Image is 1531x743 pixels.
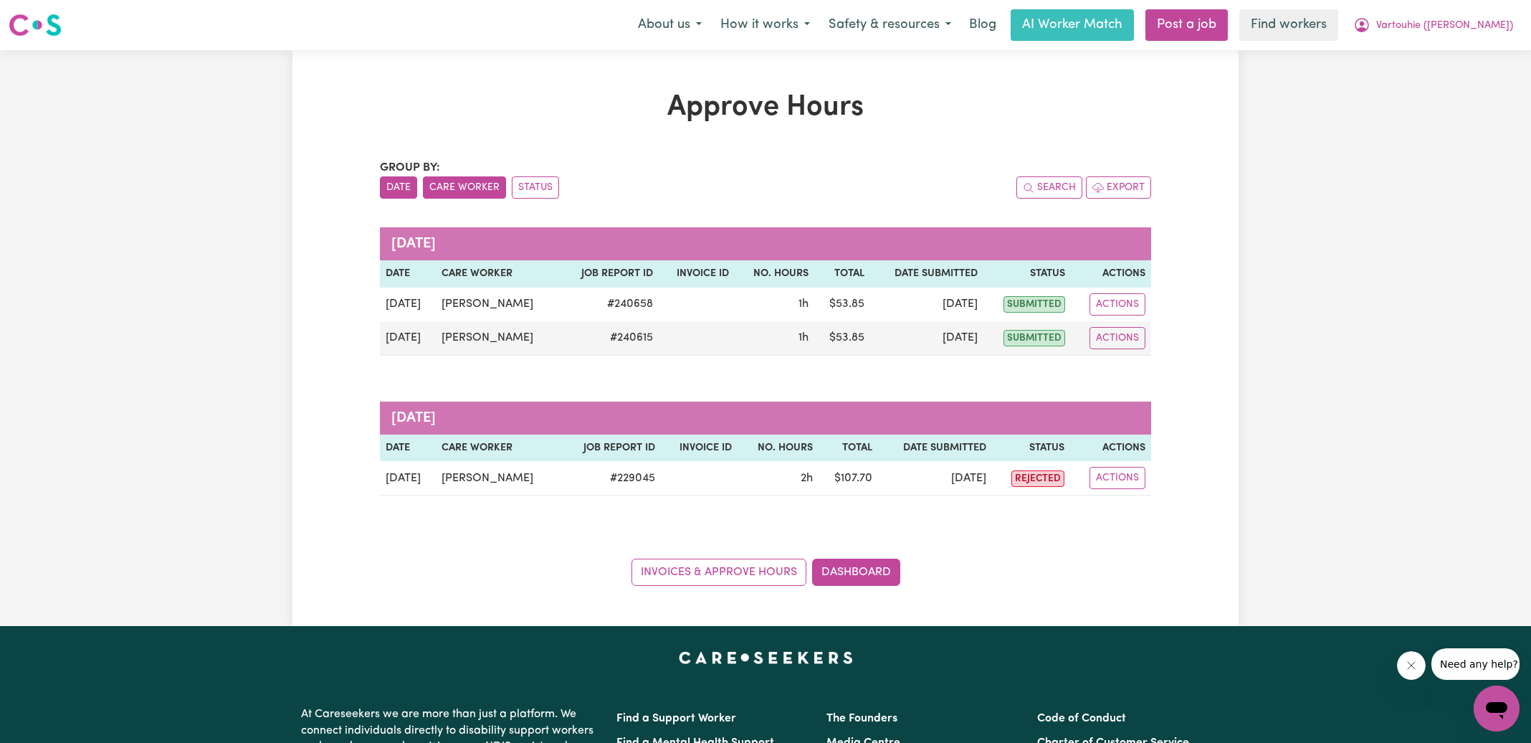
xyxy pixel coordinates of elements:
a: Invoices & Approve Hours [631,559,806,586]
td: $ 107.70 [819,461,878,496]
button: sort invoices by date [380,176,417,199]
th: No. Hours [738,435,818,462]
button: Actions [1089,467,1145,489]
span: 1 hour [798,332,809,344]
a: Blog [960,9,1005,41]
th: Status [983,260,1071,288]
th: Care worker [436,435,561,462]
a: Dashboard [812,559,900,586]
a: Careseekers home page [679,652,853,663]
iframe: Close message [1397,651,1426,680]
button: Actions [1089,293,1145,316]
th: Date [380,260,436,288]
th: Care worker [436,260,559,288]
button: About us [629,10,711,40]
th: Status [992,435,1070,462]
th: Total [814,260,870,288]
button: My Account [1344,10,1522,40]
td: [DATE] [380,288,436,321]
td: [PERSON_NAME] [436,461,561,496]
td: [DATE] [870,321,983,356]
td: $ 53.85 [814,288,870,321]
th: Date Submitted [878,435,992,462]
button: Actions [1089,327,1145,349]
iframe: Button to launch messaging window [1474,686,1520,732]
span: submitted [1003,330,1065,346]
iframe: Message from company [1431,648,1520,680]
th: Date Submitted [870,260,983,288]
td: # 240658 [559,288,659,321]
h1: Approve Hours [380,90,1151,125]
td: # 229045 [561,461,661,496]
a: The Founders [826,713,897,724]
a: Careseekers logo [9,9,62,42]
a: Post a job [1145,9,1228,41]
caption: [DATE] [380,402,1151,435]
span: rejected [1011,470,1064,487]
td: # 240615 [559,321,659,356]
td: [DATE] [878,461,992,496]
span: Group by: [380,162,440,174]
td: [DATE] [870,288,983,321]
td: [PERSON_NAME] [436,321,559,356]
th: Invoice ID [659,260,735,288]
td: [DATE] [380,321,436,356]
span: 1 hour [798,298,809,310]
th: Date [380,435,436,462]
span: 2 hours [801,473,813,484]
th: Total [819,435,878,462]
th: Actions [1071,260,1151,288]
td: [PERSON_NAME] [436,288,559,321]
a: Code of Conduct [1037,713,1126,724]
span: submitted [1003,296,1065,313]
a: Find workers [1239,9,1338,41]
button: sort invoices by paid status [512,176,559,199]
td: $ 53.85 [814,321,870,356]
span: Vartouhie ([PERSON_NAME]) [1376,18,1513,34]
th: No. Hours [735,260,814,288]
button: Export [1086,176,1151,199]
th: Job Report ID [561,435,661,462]
th: Actions [1070,435,1151,462]
th: Job Report ID [559,260,659,288]
img: Careseekers logo [9,12,62,38]
caption: [DATE] [380,227,1151,260]
button: Search [1016,176,1082,199]
button: How it works [711,10,819,40]
button: Safety & resources [819,10,960,40]
button: sort invoices by care worker [423,176,506,199]
a: Find a Support Worker [616,713,736,724]
a: AI Worker Match [1011,9,1134,41]
td: [DATE] [380,461,436,496]
th: Invoice ID [661,435,738,462]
